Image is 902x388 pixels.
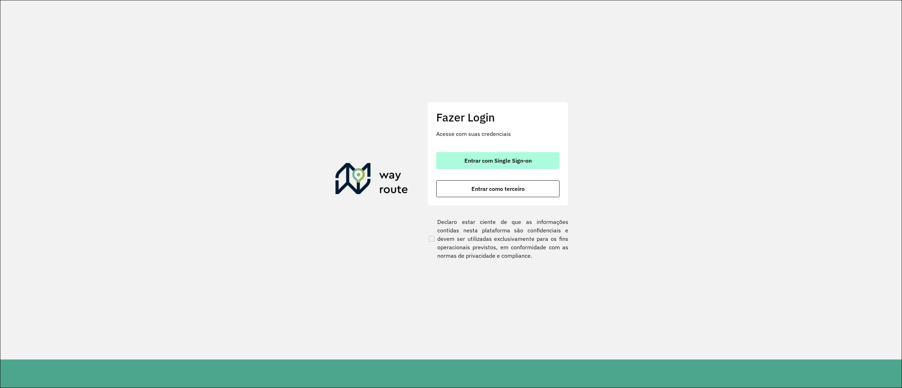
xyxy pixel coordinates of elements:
span: Entrar como terceiro [471,186,525,192]
p: Acesse com suas credenciais [436,130,560,138]
h2: Fazer Login [436,111,560,124]
label: Declaro estar ciente de que as informações contidas nesta plataforma são confidenciais e devem se... [427,218,568,260]
img: Roteirizador AmbevTech [335,163,408,197]
button: button [436,180,560,197]
button: button [436,152,560,169]
span: Entrar com Single Sign-on [464,158,532,163]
